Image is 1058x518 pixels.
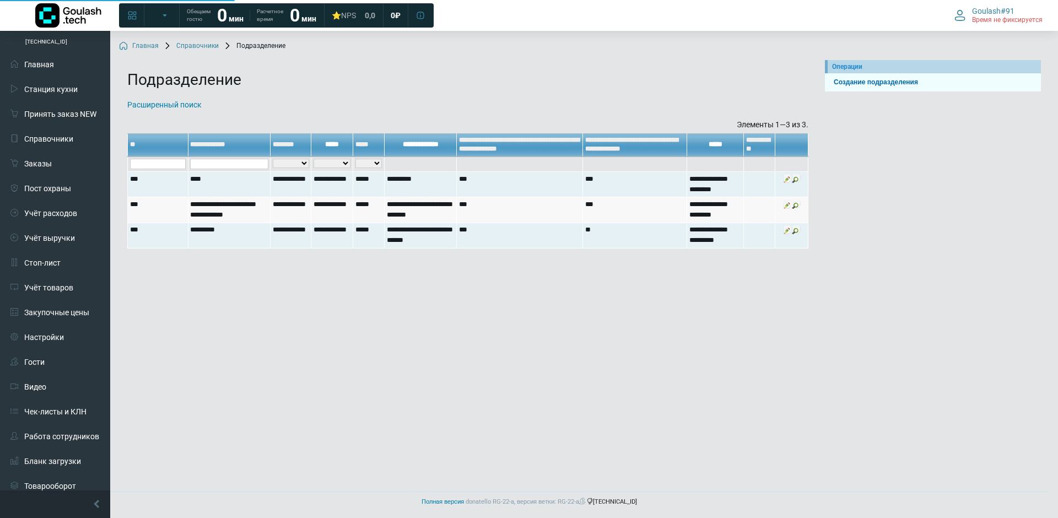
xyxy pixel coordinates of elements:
[466,498,587,505] span: donatello RG-22-a, версия ветки: RG-22-a
[163,42,219,51] a: Справочники
[972,16,1043,25] span: Время не фиксируется
[972,6,1014,16] span: Goulash#91
[391,10,395,20] span: 0
[35,3,101,28] img: Логотип компании Goulash.tech
[127,71,808,89] h1: Подразделение
[290,5,300,26] strong: 0
[127,119,808,131] div: Элементы 1—3 из 3.
[11,492,1047,512] footer: [TECHNICAL_ID]
[217,5,227,26] strong: 0
[119,42,159,51] a: Главная
[832,62,1037,72] div: Операции
[187,8,210,23] span: Обещаем гостю
[395,10,401,20] span: ₽
[257,8,283,23] span: Расчетное время
[948,4,1049,27] button: Goulash#91 Время не фиксируется
[332,10,356,20] div: ⭐
[829,77,1037,88] a: Создание подразделения
[341,11,356,20] span: NPS
[301,14,316,23] span: мин
[180,6,323,25] a: Обещаем гостю 0 мин Расчетное время 0 мин
[223,42,285,51] span: Подразделение
[229,14,244,23] span: мин
[384,6,407,25] a: 0 ₽
[365,10,375,20] span: 0,0
[325,6,382,25] a: ⭐NPS 0,0
[127,100,202,109] a: Расширенный поиск
[422,498,464,505] a: Полная версия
